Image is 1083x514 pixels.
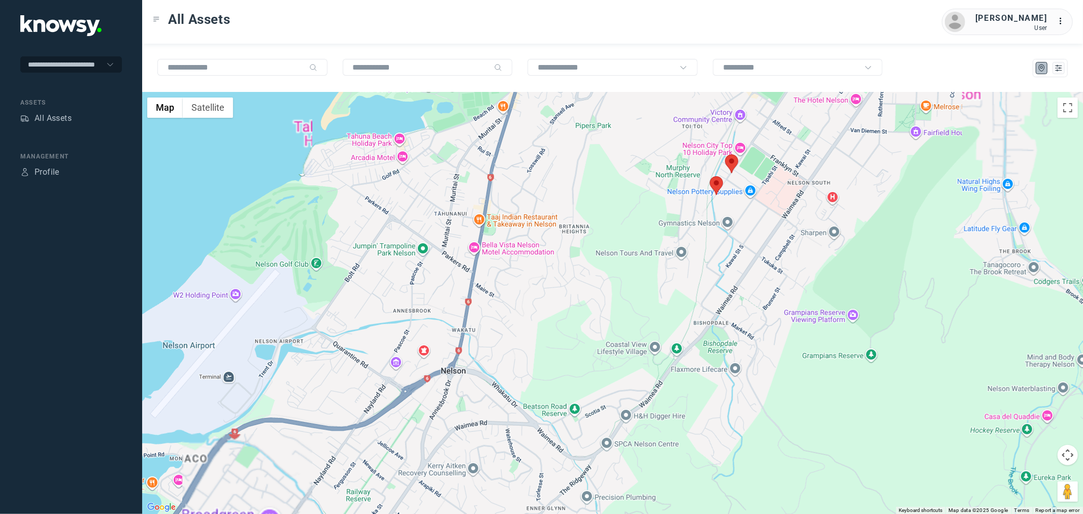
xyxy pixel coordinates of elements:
button: Toggle fullscreen view [1058,98,1078,118]
button: Show satellite imagery [183,98,233,118]
img: Application Logo [20,15,102,36]
div: List [1054,63,1063,73]
a: Report a map error [1036,507,1080,513]
span: Map data ©2025 Google [948,507,1008,513]
div: Assets [20,98,122,107]
button: Keyboard shortcuts [899,507,942,514]
a: AssetsAll Assets [20,112,72,124]
div: Map [1037,63,1046,73]
button: Map camera controls [1058,445,1078,465]
div: Search [309,63,317,72]
div: Profile [35,166,59,178]
div: User [975,24,1047,31]
button: Show street map [147,98,183,118]
div: [PERSON_NAME] [975,12,1047,24]
span: All Assets [168,10,231,28]
a: Open this area in Google Maps (opens a new window) [145,501,178,514]
img: avatar.png [945,12,965,32]
div: Search [494,63,502,72]
img: Google [145,501,178,514]
div: Profile [20,168,29,177]
a: ProfileProfile [20,166,59,178]
tspan: ... [1058,17,1068,25]
div: Assets [20,114,29,123]
div: Management [20,152,122,161]
div: : [1058,15,1070,29]
div: Toggle Menu [153,16,160,23]
div: All Assets [35,112,72,124]
a: Terms (opens in new tab) [1014,507,1030,513]
div: : [1058,15,1070,27]
button: Drag Pegman onto the map to open Street View [1058,481,1078,502]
